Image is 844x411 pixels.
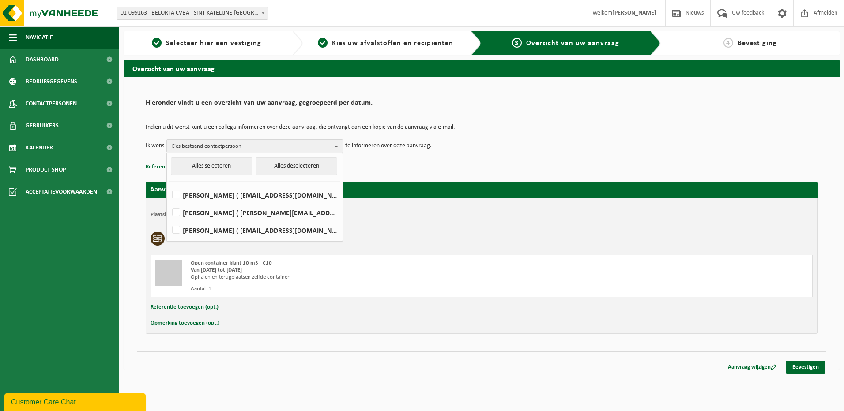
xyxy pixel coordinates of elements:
span: 4 [723,38,733,48]
strong: Van [DATE] tot [DATE] [191,267,242,273]
span: Selecteer hier een vestiging [166,40,261,47]
span: Bedrijfsgegevens [26,71,77,93]
button: Alles selecteren [171,157,252,175]
span: Kies uw afvalstoffen en recipiënten [332,40,453,47]
label: [PERSON_NAME] ( [PERSON_NAME][EMAIL_ADDRESS][DOMAIN_NAME] ) [170,206,338,219]
strong: Aanvraag voor [DATE] [150,186,216,193]
span: Open container klant 10 m3 - C10 [191,260,272,266]
span: Kalender [26,137,53,159]
p: Indien u dit wenst kunt u een collega informeren over deze aanvraag, die ontvangt dan een kopie v... [146,124,818,131]
span: Dashboard [26,49,59,71]
button: Referentie toevoegen (opt.) [146,161,214,173]
span: 2 [318,38,328,48]
span: 01-099163 - BELORTA CVBA - SINT-KATELIJNE-WAVER [117,7,268,20]
span: 1 [152,38,162,48]
div: Ophalen en terugplaatsen zelfde container [191,274,517,281]
a: 2Kies uw afvalstoffen en recipiënten [307,38,464,49]
label: [PERSON_NAME] ( [EMAIL_ADDRESS][DOMAIN_NAME] ) [170,188,338,202]
h2: Overzicht van uw aanvraag [124,60,840,77]
h2: Hieronder vindt u een overzicht van uw aanvraag, gegroepeerd per datum. [146,99,818,111]
button: Alles deselecteren [256,157,337,175]
a: Aanvraag wijzigen [721,361,783,374]
label: [PERSON_NAME] ( [EMAIL_ADDRESS][DOMAIN_NAME] ) [170,224,338,237]
span: Acceptatievoorwaarden [26,181,97,203]
span: Kies bestaand contactpersoon [171,140,331,153]
button: Kies bestaand contactpersoon [166,139,343,153]
span: Contactpersonen [26,93,77,115]
button: Opmerking toevoegen (opt.) [151,318,219,329]
a: Bevestigen [786,361,825,374]
strong: [PERSON_NAME] [612,10,656,16]
span: Product Shop [26,159,66,181]
p: Ik wens [146,139,164,153]
strong: Plaatsingsadres: [151,212,189,217]
span: Navigatie [26,26,53,49]
p: te informeren over deze aanvraag. [345,139,432,153]
a: 1Selecteer hier een vestiging [128,38,285,49]
span: 01-099163 - BELORTA CVBA - SINT-KATELIJNE-WAVER [117,7,268,19]
span: Gebruikers [26,115,59,137]
span: Bevestiging [738,40,777,47]
span: 3 [512,38,522,48]
span: Overzicht van uw aanvraag [526,40,619,47]
iframe: chat widget [4,392,147,411]
div: Aantal: 1 [191,285,517,292]
button: Referentie toevoegen (opt.) [151,302,219,313]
